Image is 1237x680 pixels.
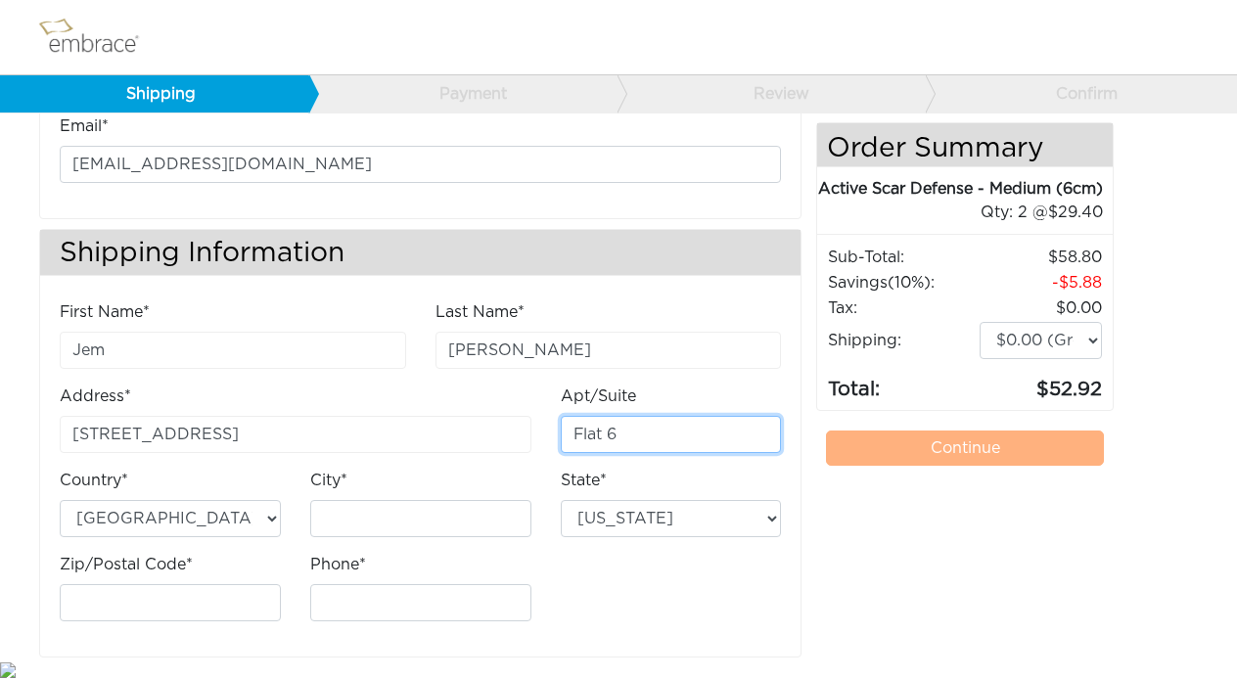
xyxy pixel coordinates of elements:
div: Active Scar Defense - Medium (6cm) [817,177,1103,201]
h4: Order Summary [817,123,1113,167]
td: 0.00 [979,295,1103,321]
label: Last Name* [435,300,525,324]
td: 58.80 [979,245,1103,270]
td: Shipping: [827,321,979,360]
label: Phone* [310,553,366,576]
label: First Name* [60,300,150,324]
a: Review [617,75,926,113]
span: 29.40 [1048,204,1103,220]
label: Address* [60,385,131,408]
img: logo.png [34,13,161,62]
label: State* [561,469,607,492]
a: Payment [308,75,618,113]
td: Sub-Total: [827,245,979,270]
a: Confirm [925,75,1234,113]
a: Continue [826,431,1104,466]
td: 52.92 [979,360,1103,405]
h3: Shipping Information [40,230,801,276]
td: Total: [827,360,979,405]
td: 5.88 [979,270,1103,295]
div: 2 @ [842,201,1103,224]
td: Tax: [827,295,979,321]
span: (10%) [888,275,931,291]
label: Country* [60,469,128,492]
label: Zip/Postal Code* [60,553,193,576]
label: Email* [60,114,109,138]
td: Savings : [827,270,979,295]
label: Apt/Suite [561,385,636,408]
label: City* [310,469,347,492]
